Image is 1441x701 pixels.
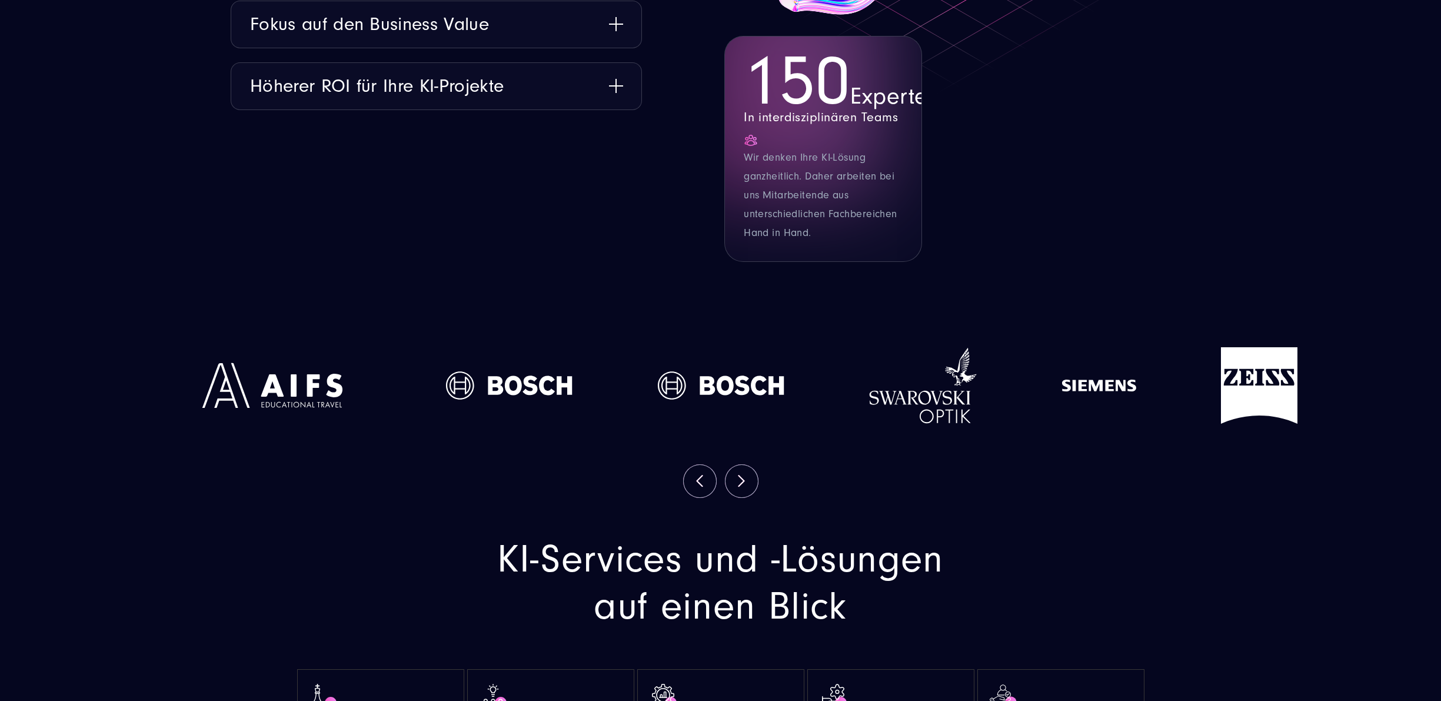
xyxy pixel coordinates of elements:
[726,465,758,497] button: Next
[184,347,361,424] img: logo_AIFS_white | KI-Agentur SUNZINET
[1061,347,1136,424] img: siemens-logo_weiß | KI-Agentur SUNZINET
[744,42,850,121] span: 150
[744,55,903,108] span: Experten
[744,133,758,147] img: Icon User | KI-Strategie und -Beratung mit SUNZINET
[869,347,977,424] img: swarovski-logo_weiß | KI-Agentur SUNZINET
[445,347,573,424] img: bosch-logo_white
[744,148,903,242] p: Wir denken Ihre KI-Lösung ganzheitlich. Daher arbeiten bei uns Mitarbeitende aus unterschiedliche...
[744,108,903,127] strong: In interdisziplinären Teams
[231,63,641,109] button: Höherer ROI für Ihre KI-Projekte
[481,536,960,630] h2: KI-Services und -Lösungen auf einen Blick
[1221,347,1297,424] img: logo_zeiss_weiss | KI-Agentur SUNZINET
[657,347,784,424] img: bosch-logo_weiß | KI-Agentur SUNZINET
[684,465,716,497] button: Previous
[231,1,641,48] button: Fokus auf den Business Value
